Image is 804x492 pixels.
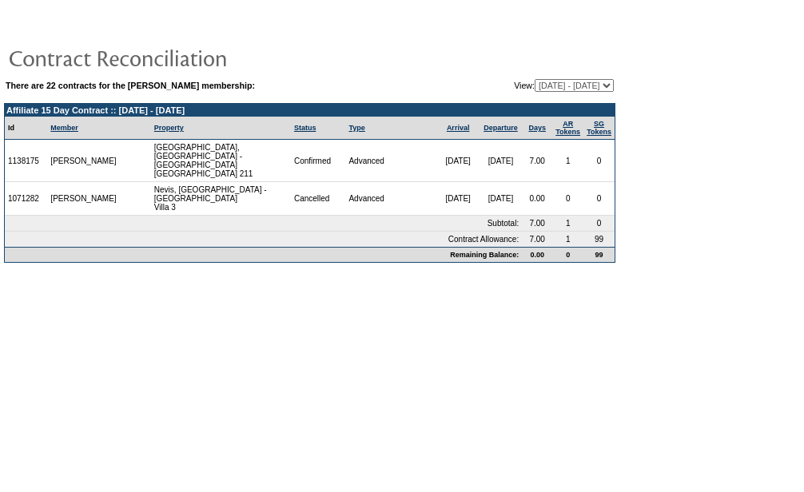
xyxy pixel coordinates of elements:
a: ARTokens [555,120,580,136]
td: Contract Allowance: [5,232,522,247]
a: Arrival [447,124,470,132]
td: 99 [583,232,615,247]
b: There are 22 contracts for the [PERSON_NAME] membership: [6,81,255,90]
td: 0.00 [522,247,552,262]
td: Advanced [345,182,436,216]
td: 7.00 [522,216,552,232]
td: 1 [552,232,583,247]
a: Days [528,124,546,132]
td: Advanced [345,140,436,182]
td: 0 [583,216,615,232]
td: 0 [552,247,583,262]
td: [DATE] [480,182,522,216]
td: Affiliate 15 Day Contract :: [DATE] - [DATE] [5,104,615,117]
td: 0 [552,182,583,216]
td: 0.00 [522,182,552,216]
td: [PERSON_NAME] [47,140,121,182]
a: Type [348,124,364,132]
td: 1 [552,216,583,232]
td: 99 [583,247,615,262]
td: 0 [583,140,615,182]
td: [GEOGRAPHIC_DATA], [GEOGRAPHIC_DATA] - [GEOGRAPHIC_DATA] [GEOGRAPHIC_DATA] 211 [151,140,291,182]
td: Id [5,117,47,140]
td: Confirmed [291,140,346,182]
td: Remaining Balance: [5,247,522,262]
a: Status [294,124,316,132]
td: [DATE] [480,140,522,182]
td: 7.00 [522,140,552,182]
a: SGTokens [587,120,611,136]
td: Subtotal: [5,216,522,232]
td: [DATE] [436,182,479,216]
td: Cancelled [291,182,346,216]
td: [PERSON_NAME] [47,182,121,216]
td: 0 [583,182,615,216]
td: 7.00 [522,232,552,247]
td: 1 [552,140,583,182]
td: 1138175 [5,140,47,182]
a: Departure [484,124,518,132]
td: 1071282 [5,182,47,216]
td: Nevis, [GEOGRAPHIC_DATA] - [GEOGRAPHIC_DATA] Villa 3 [151,182,291,216]
td: View: [440,79,614,92]
td: [DATE] [436,140,479,182]
a: Property [154,124,184,132]
img: pgTtlContractReconciliation.gif [8,42,328,73]
a: Member [50,124,78,132]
